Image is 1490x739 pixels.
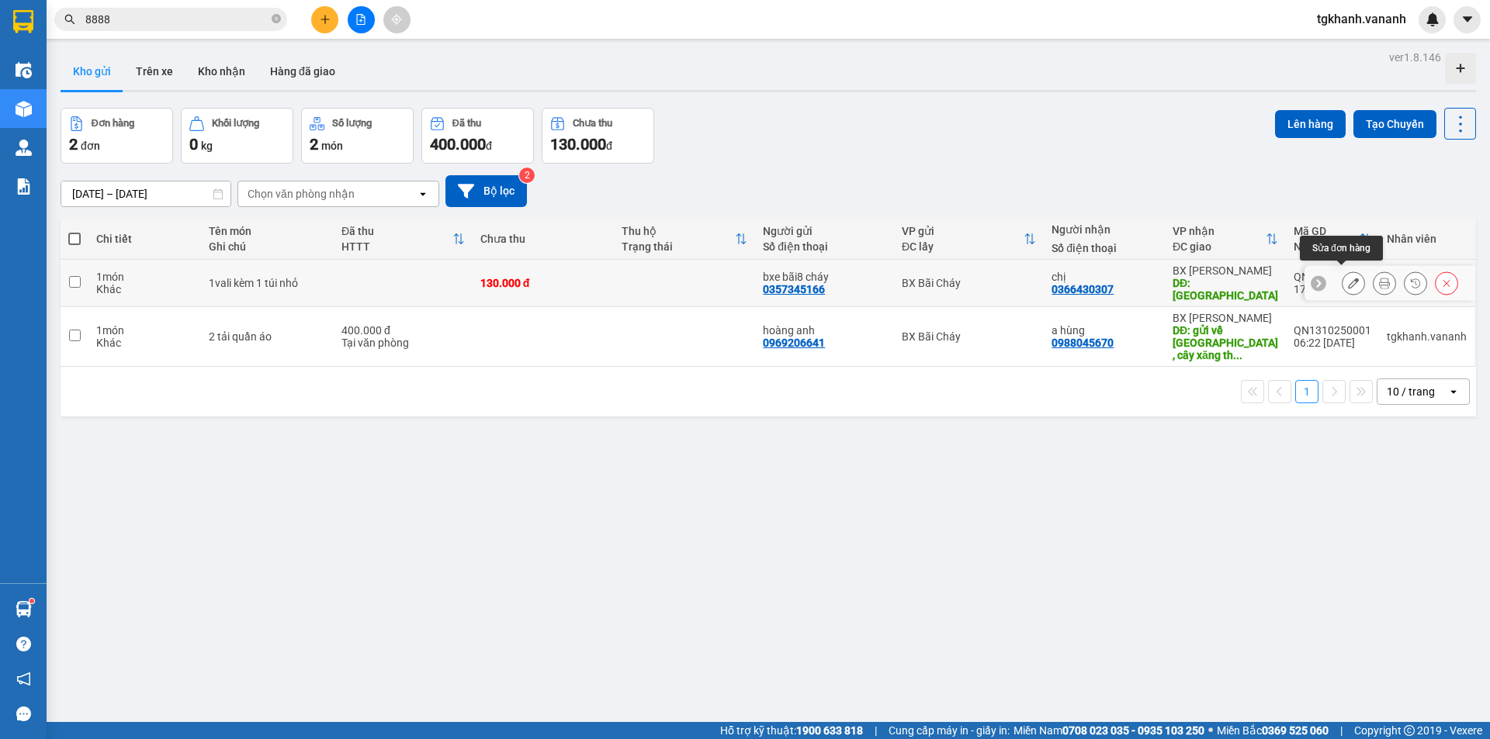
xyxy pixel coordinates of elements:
[16,672,31,686] span: notification
[875,722,877,739] span: |
[1387,384,1435,399] div: 10 / trang
[1052,337,1114,349] div: 0988045670
[96,271,193,283] div: 1 món
[212,118,259,129] div: Khối lượng
[16,101,32,117] img: warehouse-icon
[16,601,32,617] img: warehouse-icon
[123,53,185,90] button: Trên xe
[550,135,606,154] span: 130.000
[341,324,465,337] div: 400.000 đ
[68,9,214,43] strong: CÔNG TY TNHH DV DU LỊCH HẢI VÂN TRAVEL - VÂN ANH EXPRESS
[85,11,269,28] input: Tìm tên, số ĐT hoặc mã đơn
[12,19,64,73] img: logo
[321,140,343,152] span: món
[13,10,33,33] img: logo-vxr
[68,46,175,57] span: HOTLINE :
[796,724,863,737] strong: 1900 633 818
[902,240,1024,253] div: ĐC lấy
[445,175,527,207] button: Bộ lọc
[573,118,612,129] div: Chưa thu
[355,14,366,25] span: file-add
[1353,110,1436,138] button: Tạo Chuyến
[69,135,78,154] span: 2
[542,108,654,164] button: Chưa thu130.000đ
[1052,283,1114,295] div: 0366430307
[341,240,452,253] div: HTTT
[1340,722,1343,739] span: |
[763,240,886,253] div: Số điện thoại
[1295,380,1318,403] button: 1
[1014,722,1204,739] span: Miền Nam
[417,188,429,200] svg: open
[519,167,535,183] sup: 2
[16,637,31,651] span: question-circle
[311,6,338,33] button: plus
[894,219,1044,260] th: Toggle SortBy
[1173,312,1278,324] div: BX [PERSON_NAME]
[272,14,281,23] span: close-circle
[480,233,606,245] div: Chưa thu
[341,225,452,237] div: Đã thu
[96,324,193,337] div: 1 món
[301,108,414,164] button: Số lượng2món
[118,46,175,57] strong: 1900088888
[1445,53,1476,84] div: Tạo kho hàng mới
[383,6,411,33] button: aim
[209,225,326,237] div: Tên món
[81,140,100,152] span: đơn
[1342,271,1365,295] div: Sửa đơn hàng
[29,599,34,603] sup: 1
[1454,6,1481,33] button: caret-down
[1173,240,1266,253] div: ĐC giao
[96,283,193,295] div: Khác
[334,219,473,260] th: Toggle SortBy
[720,722,863,739] span: Hỗ trợ kỹ thuật:
[96,337,193,349] div: Khác
[12,98,28,109] span: Gửi
[348,6,375,33] button: file-add
[763,324,886,337] div: hoàng anh
[320,14,331,25] span: plus
[332,118,372,129] div: Số lượng
[1426,12,1440,26] img: icon-new-feature
[209,330,326,343] div: 2 tải quần áo
[1294,271,1371,283] div: QN1310250004
[310,135,318,154] span: 2
[1404,725,1415,736] span: copyright
[1262,724,1329,737] strong: 0369 525 060
[41,105,102,116] span: BX Bãi Cháy
[480,277,606,289] div: 130.000 đ
[763,271,886,283] div: bxe bãi8 cháy
[272,12,281,27] span: close-circle
[16,62,32,78] img: warehouse-icon
[1208,727,1213,734] span: ⚪️
[1286,219,1379,260] th: Toggle SortBy
[622,225,735,237] div: Thu hộ
[1461,12,1474,26] span: caret-down
[68,60,175,83] span: 40 [PERSON_NAME] - [GEOGRAPHIC_DATA]
[1052,324,1157,337] div: a hùng
[109,91,166,102] span: 0357345166
[1173,324,1278,361] div: DĐ: gửi về thanh hóa , cây xăng thọ 10 ( thọ vực )
[16,706,31,721] span: message
[61,181,230,206] input: Select a date range.
[452,118,481,129] div: Đã thu
[614,219,755,260] th: Toggle SortBy
[622,240,735,253] div: Trạng thái
[1165,219,1286,260] th: Toggle SortBy
[61,108,173,164] button: Đơn hàng2đơn
[248,186,355,202] div: Chọn văn phòng nhận
[1447,385,1460,398] svg: open
[1173,277,1278,302] div: DĐ: cầu vĩnh tuy
[1294,283,1371,295] div: 17:21 [DATE]
[1173,225,1266,237] div: VP nhận
[189,135,198,154] span: 0
[1052,223,1157,236] div: Người nhận
[606,140,612,152] span: đ
[1294,225,1359,237] div: Mã GD
[1300,236,1383,261] div: Sửa đơn hàng
[486,140,492,152] span: đ
[96,233,193,245] div: Chi tiết
[1217,722,1329,739] span: Miền Bắc
[201,140,213,152] span: kg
